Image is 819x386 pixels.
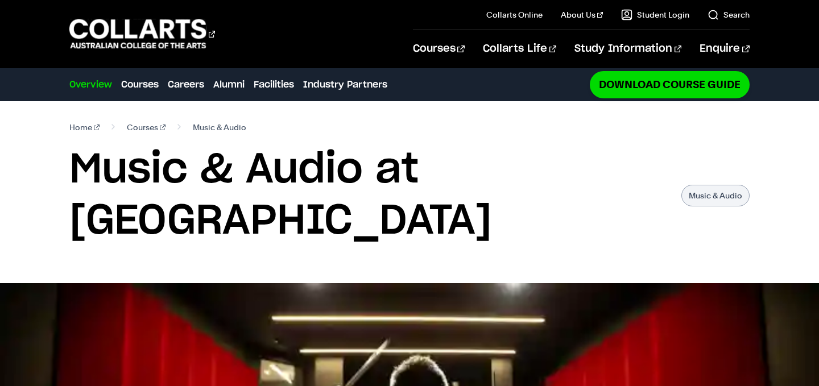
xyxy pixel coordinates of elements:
[69,144,669,247] h1: Music & Audio at [GEOGRAPHIC_DATA]
[681,185,750,206] p: Music & Audio
[621,9,689,20] a: Student Login
[574,30,681,68] a: Study Information
[127,119,166,135] a: Courses
[69,78,112,92] a: Overview
[69,18,215,50] div: Go to homepage
[708,9,750,20] a: Search
[69,119,100,135] a: Home
[590,71,750,98] a: Download Course Guide
[213,78,245,92] a: Alumni
[700,30,749,68] a: Enquire
[483,30,556,68] a: Collarts Life
[303,78,387,92] a: Industry Partners
[413,30,465,68] a: Courses
[486,9,543,20] a: Collarts Online
[561,9,603,20] a: About Us
[121,78,159,92] a: Courses
[254,78,294,92] a: Facilities
[168,78,204,92] a: Careers
[193,119,246,135] span: Music & Audio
